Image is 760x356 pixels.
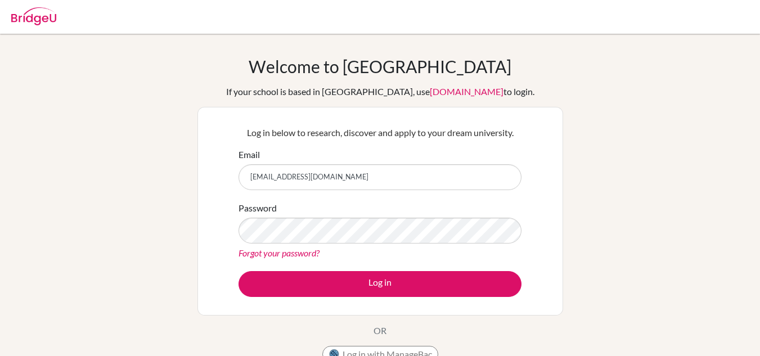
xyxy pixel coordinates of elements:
[239,247,320,258] a: Forgot your password?
[374,324,386,337] p: OR
[11,7,56,25] img: Bridge-U
[430,86,503,97] a: [DOMAIN_NAME]
[239,126,521,139] p: Log in below to research, discover and apply to your dream university.
[239,148,260,161] label: Email
[239,271,521,297] button: Log in
[249,56,511,76] h1: Welcome to [GEOGRAPHIC_DATA]
[239,201,277,215] label: Password
[226,85,534,98] div: If your school is based in [GEOGRAPHIC_DATA], use to login.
